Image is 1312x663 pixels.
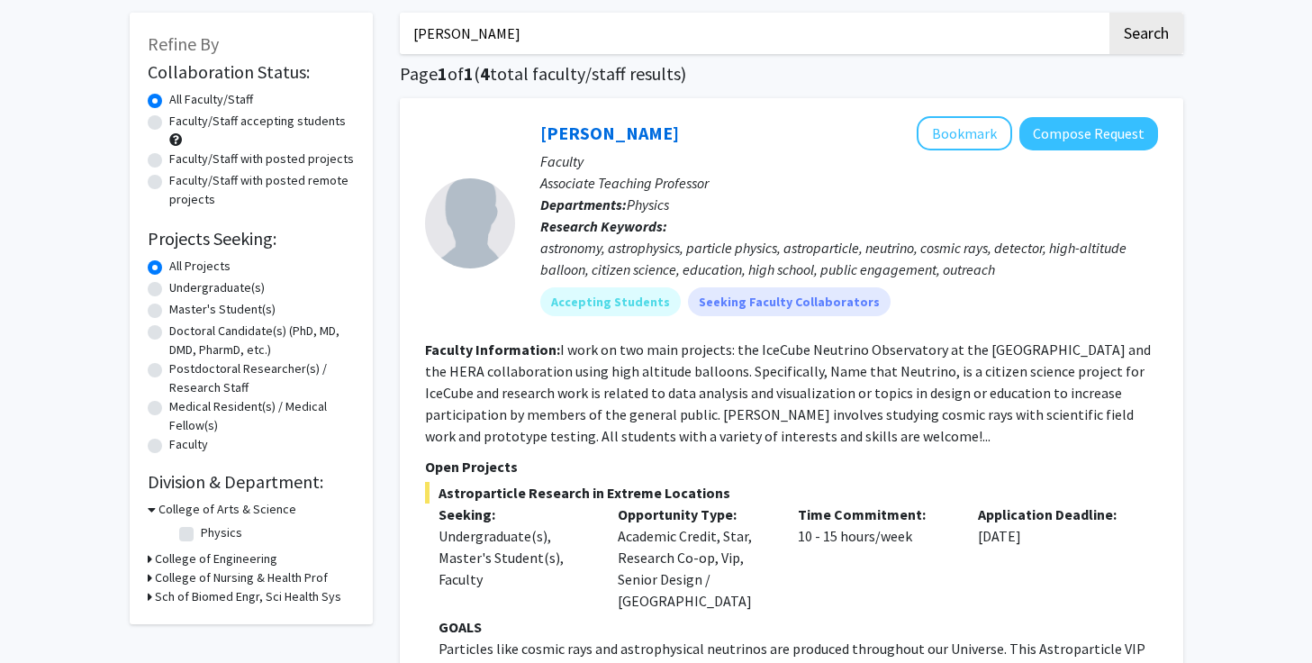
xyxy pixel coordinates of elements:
h2: Division & Department: [148,471,355,493]
h2: Collaboration Status: [148,61,355,83]
h3: College of Nursing & Health Prof [155,568,328,587]
button: Search [1109,13,1183,54]
label: Faculty [169,435,208,454]
mat-chip: Seeking Faculty Collaborators [688,287,891,316]
label: Faculty/Staff with posted projects [169,150,354,168]
label: Master's Student(s) [169,300,276,319]
h3: College of Arts & Science [158,500,296,519]
div: 10 - 15 hours/week [784,504,964,612]
label: Postdoctoral Researcher(s) / Research Staff [169,359,355,397]
p: Faculty [540,150,1158,172]
span: 1 [438,62,448,85]
a: [PERSON_NAME] [540,122,679,144]
strong: GOALS [439,618,482,636]
span: Physics [627,195,669,213]
label: Faculty/Staff with posted remote projects [169,171,355,209]
button: Add Christina Love to Bookmarks [917,116,1012,150]
label: All Faculty/Staff [169,90,253,109]
button: Compose Request to Christina Love [1019,117,1158,150]
h1: Page of ( total faculty/staff results) [400,63,1183,85]
span: 4 [480,62,490,85]
p: Open Projects [425,456,1158,477]
p: Associate Teaching Professor [540,172,1158,194]
mat-chip: Accepting Students [540,287,681,316]
b: Faculty Information: [425,341,560,359]
b: Departments: [540,195,627,213]
p: Seeking: [439,504,592,525]
label: Physics [201,523,242,542]
div: Undergraduate(s), Master's Student(s), Faculty [439,525,592,590]
div: Academic Credit, Star, Research Co-op, Vip, Senior Design / [GEOGRAPHIC_DATA] [604,504,784,612]
h3: College of Engineering [155,549,277,568]
span: Astroparticle Research in Extreme Locations [425,482,1158,504]
label: Doctoral Candidate(s) (PhD, MD, DMD, PharmD, etc.) [169,322,355,359]
span: Refine By [148,32,219,55]
h2: Projects Seeking: [148,228,355,250]
label: Medical Resident(s) / Medical Fellow(s) [169,397,355,435]
h3: Sch of Biomed Engr, Sci Health Sys [155,587,341,606]
iframe: Chat [14,582,77,649]
label: All Projects [169,257,231,276]
label: Faculty/Staff accepting students [169,112,346,131]
label: Undergraduate(s) [169,278,265,297]
b: Research Keywords: [540,217,667,235]
span: 1 [464,62,474,85]
fg-read-more: I work on two main projects: the IceCube Neutrino Observatory at the [GEOGRAPHIC_DATA] and the HE... [425,341,1151,445]
p: Time Commitment: [798,504,951,525]
p: Application Deadline: [978,504,1131,525]
p: Opportunity Type: [618,504,771,525]
input: Search Keywords [400,13,1107,54]
div: [DATE] [964,504,1145,612]
div: astronomy, astrophysics, particle physics, astroparticle, neutrino, cosmic rays, detector, high-a... [540,237,1158,280]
